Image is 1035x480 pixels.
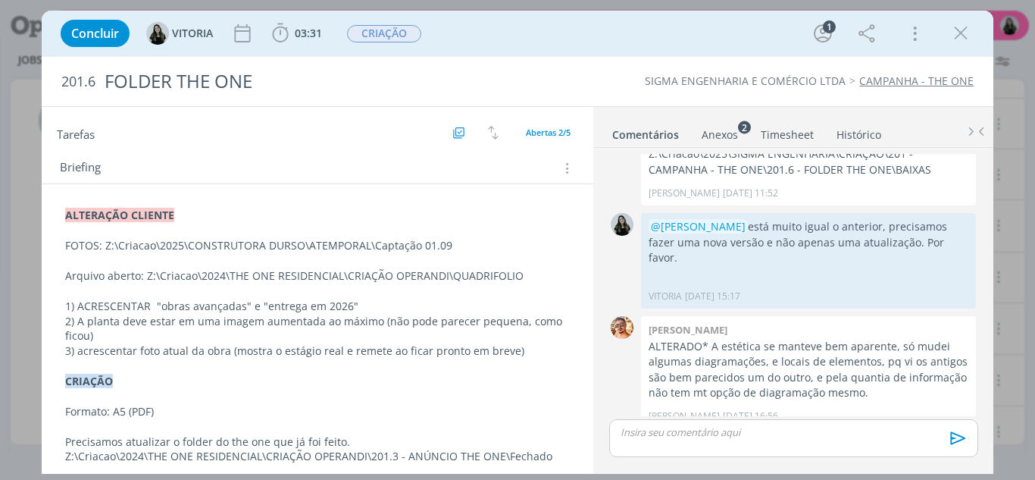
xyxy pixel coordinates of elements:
span: @[PERSON_NAME] [651,219,746,234]
b: [PERSON_NAME] [649,323,727,337]
p: Arquivo aberto: Z:\Criacao\2024\THE ONE RESIDENCIAL\CRIAÇÃO OPERANDI\QUADRIFOLIO [65,268,571,284]
span: [DATE] 11:52 [723,187,778,200]
span: Briefing [60,158,101,178]
span: [DATE] 16:56 [723,409,778,423]
p: ALTERADO* A estética se manteve bem aparente, só mudei algumas diagramações, e locais de elemento... [649,339,968,401]
span: [DATE] 15:17 [685,290,740,303]
p: Z:\Criacao\2024\THE ONE RESIDENCIAL\CRIAÇÃO OPERANDI\201.3 - ANÚNCIO THE ONE\Fechado [65,449,571,464]
img: V [611,316,633,339]
p: Precisamos atualizar o folder do the one que já foi feito. [65,435,571,450]
p: [PERSON_NAME] [649,409,720,423]
button: 1 [811,21,835,45]
span: VITORIA [172,28,213,39]
p: Formato: A5 (PDF) [65,404,571,419]
strong: CRIAÇÃO [65,374,113,388]
img: V [146,22,169,45]
img: arrow-down-up.svg [488,126,499,140]
div: Anexos [702,127,738,143]
sup: 2 [738,121,751,133]
div: dialog [42,11,994,474]
button: Concluir [61,20,130,47]
p: está muito igual o anterior, precisamos fazer uma nova versão e não apenas uma atualização. Por f... [649,219,968,265]
p: FOTOS: Z:\Criacao\2025\CONSTRUTORA DURSO\ATEMPORAL\Captação 01.09 [65,238,571,253]
strong: ALTERAÇÃO CLIENTE [65,208,174,222]
p: 2) A planta deve estar em uma imagem aumentada ao máximo (não pode parecer pequena, como ficou) [65,314,571,344]
button: 03:31 [268,21,326,45]
button: CRIAÇÃO [346,24,422,43]
span: 03:31 [295,26,322,40]
span: Tarefas [57,124,95,142]
img: V [611,213,633,236]
a: Timesheet [760,121,815,143]
p: [PERSON_NAME] [649,187,720,200]
p: Z:\Criacao\2025\SIGMA ENGENHARIA\CRIAÇÃO\201 - CAMPANHA - THE ONE\201.6 - FOLDER THE ONE\BAIXAS [649,146,968,177]
p: 1) ACRESCENTAR "obras avançadas" e "entrega em 2026" [65,299,571,314]
span: Concluir [71,27,119,39]
span: Abertas 2/5 [526,127,571,138]
button: VVITORIA [146,22,213,45]
a: CAMPANHA - THE ONE [859,74,974,88]
p: 3) acrescentar foto atual da obra (mostra o estágio real e remete ao ficar pronto em breve) [65,344,571,359]
p: VITORIA [649,290,682,303]
a: Histórico [836,121,882,143]
a: SIGMA ENGENHARIA E COMÉRCIO LTDA [645,74,846,88]
div: FOLDER THE ONE [98,63,587,100]
a: Comentários [611,121,680,143]
span: CRIAÇÃO [347,25,421,42]
span: 201.6 [61,74,95,90]
div: 1 [823,20,836,33]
